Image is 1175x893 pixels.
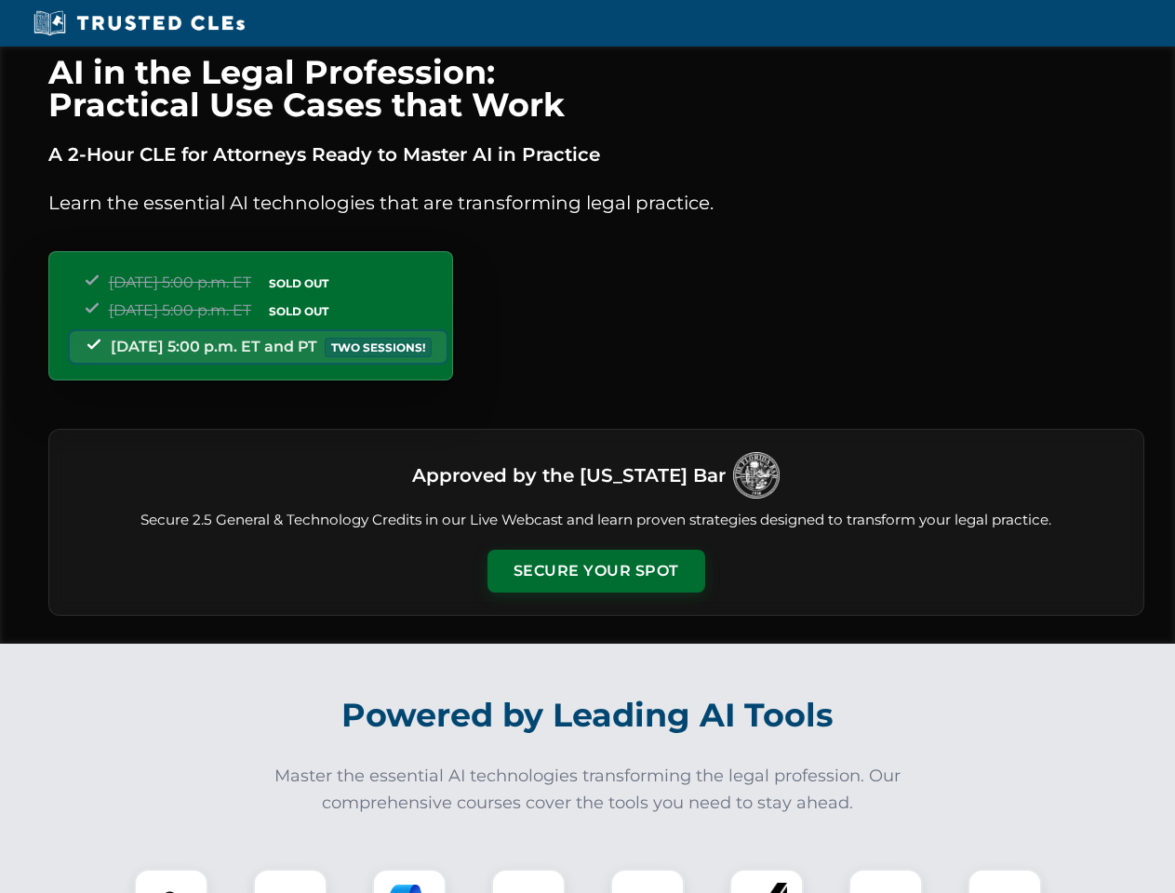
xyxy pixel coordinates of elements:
span: [DATE] 5:00 p.m. ET [109,301,251,319]
img: Trusted CLEs [28,9,250,37]
span: [DATE] 5:00 p.m. ET [109,273,251,291]
h3: Approved by the [US_STATE] Bar [412,459,726,492]
p: A 2-Hour CLE for Attorneys Ready to Master AI in Practice [48,140,1144,169]
h1: AI in the Legal Profession: Practical Use Cases that Work [48,56,1144,121]
img: Logo [733,452,780,499]
h2: Powered by Leading AI Tools [73,683,1103,748]
span: SOLD OUT [262,273,335,293]
span: SOLD OUT [262,301,335,321]
p: Secure 2.5 General & Technology Credits in our Live Webcast and learn proven strategies designed ... [72,510,1121,531]
button: Secure Your Spot [487,550,705,593]
p: Learn the essential AI technologies that are transforming legal practice. [48,188,1144,218]
p: Master the essential AI technologies transforming the legal profession. Our comprehensive courses... [262,763,914,817]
